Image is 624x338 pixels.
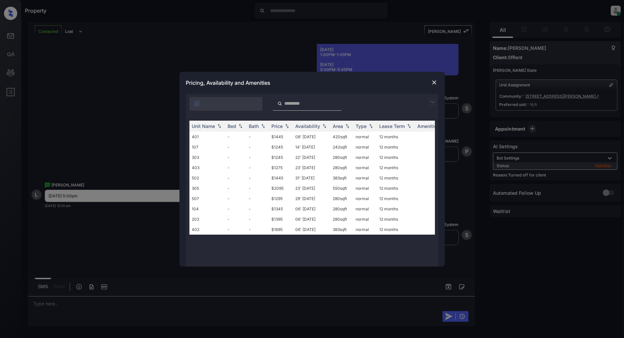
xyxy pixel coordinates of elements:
[293,142,330,152] td: 14' [DATE]
[189,163,225,173] td: 403
[225,152,246,163] td: -
[189,132,225,142] td: 401
[418,123,440,129] div: Amenities
[284,124,290,128] img: sorting
[377,163,415,173] td: 12 months
[377,152,415,163] td: 12 months
[353,142,377,152] td: normal
[179,72,445,94] div: Pricing, Availability and Amenities
[330,193,353,204] td: 280 sqft
[293,173,330,183] td: 31' [DATE]
[406,124,412,128] img: sorting
[333,123,343,129] div: Area
[246,142,269,152] td: -
[344,124,351,128] img: sorting
[330,163,353,173] td: 280 sqft
[225,204,246,214] td: -
[353,152,377,163] td: normal
[189,224,225,235] td: 402
[353,193,377,204] td: normal
[377,224,415,235] td: 12 months
[377,214,415,224] td: 12 months
[225,193,246,204] td: -
[321,124,328,128] img: sorting
[293,183,330,193] td: 23' [DATE]
[225,214,246,224] td: -
[353,183,377,193] td: normal
[429,98,437,106] img: icon-zuma
[246,214,269,224] td: -
[380,123,405,129] div: Lease Term
[246,163,269,173] td: -
[246,132,269,142] td: -
[296,123,320,129] div: Availability
[377,193,415,204] td: 12 months
[246,173,269,183] td: -
[330,132,353,142] td: 420 sqft
[353,224,377,235] td: normal
[189,183,225,193] td: 305
[269,152,293,163] td: $1245
[330,214,353,224] td: 280 sqft
[225,183,246,193] td: -
[189,142,225,152] td: 107
[269,132,293,142] td: $1445
[192,123,215,129] div: Unit Name
[269,193,293,204] td: $1295
[330,152,353,163] td: 280 sqft
[293,214,330,224] td: 06' [DATE]
[269,214,293,224] td: $1395
[246,204,269,214] td: -
[225,173,246,183] td: -
[377,183,415,193] td: 12 months
[353,214,377,224] td: normal
[330,173,353,183] td: 383 sqft
[189,204,225,214] td: 104
[193,100,200,107] img: icon-zuma
[216,124,223,128] img: sorting
[237,124,244,128] img: sorting
[269,173,293,183] td: $1445
[330,224,353,235] td: 383 sqft
[377,142,415,152] td: 12 months
[377,132,415,142] td: 12 months
[269,163,293,173] td: $1275
[225,163,246,173] td: -
[269,224,293,235] td: $1695
[293,224,330,235] td: 06' [DATE]
[330,183,353,193] td: 550 sqft
[189,173,225,183] td: 502
[293,152,330,163] td: 22' [DATE]
[269,183,293,193] td: $2095
[277,101,282,107] img: icon-zuma
[431,79,438,86] img: close
[293,132,330,142] td: 08' [DATE]
[189,193,225,204] td: 507
[293,193,330,204] td: 29' [DATE]
[225,224,246,235] td: -
[260,124,266,128] img: sorting
[293,204,330,214] td: 06' [DATE]
[246,193,269,204] td: -
[228,123,237,129] div: Bed
[377,204,415,214] td: 12 months
[356,123,367,129] div: Type
[293,163,330,173] td: 23' [DATE]
[246,152,269,163] td: -
[189,214,225,224] td: 203
[225,142,246,152] td: -
[225,132,246,142] td: -
[353,204,377,214] td: normal
[249,123,259,129] div: Bath
[368,124,374,128] img: sorting
[353,163,377,173] td: normal
[272,123,283,129] div: Price
[269,142,293,152] td: $1245
[330,204,353,214] td: 280 sqft
[330,142,353,152] td: 242 sqft
[353,132,377,142] td: normal
[246,183,269,193] td: -
[269,204,293,214] td: $1345
[189,152,225,163] td: 303
[353,173,377,183] td: normal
